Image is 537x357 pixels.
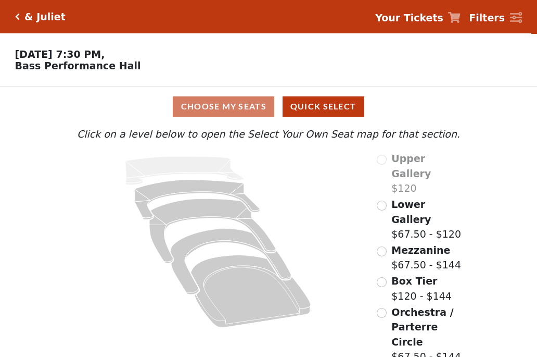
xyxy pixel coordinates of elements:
[391,153,431,179] span: Upper Gallery
[15,13,20,20] a: Click here to go back to filters
[391,197,463,242] label: $67.50 - $120
[391,274,452,303] label: $120 - $144
[391,306,453,348] span: Orchestra / Parterre Circle
[391,151,463,196] label: $120
[391,244,450,256] span: Mezzanine
[24,11,66,23] h5: & Juliet
[469,12,505,23] strong: Filters
[125,156,244,185] path: Upper Gallery - Seats Available: 0
[191,255,311,328] path: Orchestra / Parterre Circle - Seats Available: 35
[391,275,437,287] span: Box Tier
[283,96,364,117] button: Quick Select
[469,10,522,26] a: Filters
[391,243,461,273] label: $67.50 - $144
[391,199,431,225] span: Lower Gallery
[375,12,443,23] strong: Your Tickets
[375,10,461,26] a: Your Tickets
[74,127,463,142] p: Click on a level below to open the Select Your Own Seat map for that section.
[135,180,260,219] path: Lower Gallery - Seats Available: 135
